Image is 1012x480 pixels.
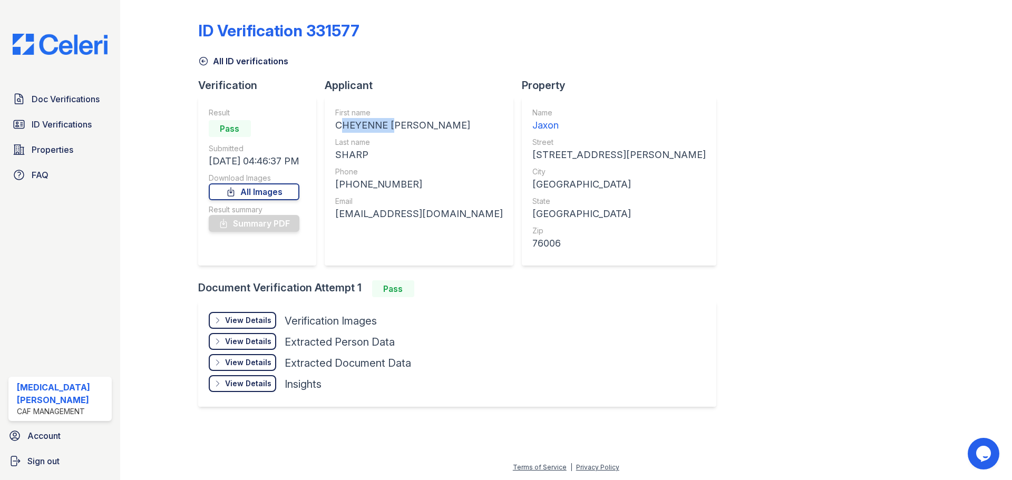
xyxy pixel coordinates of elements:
[513,463,567,471] a: Terms of Service
[17,381,108,406] div: [MEDICAL_DATA][PERSON_NAME]
[335,118,503,133] div: CHEYENNE [PERSON_NAME]
[8,139,112,160] a: Properties
[4,425,116,446] a: Account
[32,93,100,105] span: Doc Verifications
[335,196,503,207] div: Email
[285,314,377,328] div: Verification Images
[968,438,1001,469] iframe: chat widget
[532,236,706,251] div: 76006
[335,177,503,192] div: [PHONE_NUMBER]
[522,78,725,93] div: Property
[198,78,325,93] div: Verification
[4,34,116,55] img: CE_Logo_Blue-a8612792a0a2168367f1c8372b55b34899dd931a85d93a1a3d3e32e68fde9ad4.png
[209,120,251,137] div: Pass
[209,173,299,183] div: Download Images
[335,207,503,221] div: [EMAIL_ADDRESS][DOMAIN_NAME]
[209,107,299,118] div: Result
[27,455,60,467] span: Sign out
[198,55,288,67] a: All ID verifications
[198,21,359,40] div: ID Verification 331577
[285,356,411,370] div: Extracted Document Data
[225,315,271,326] div: View Details
[532,207,706,221] div: [GEOGRAPHIC_DATA]
[335,166,503,177] div: Phone
[532,196,706,207] div: State
[8,89,112,110] a: Doc Verifications
[225,357,271,368] div: View Details
[532,137,706,148] div: Street
[335,148,503,162] div: SHARP
[17,406,108,417] div: CAF Management
[325,78,522,93] div: Applicant
[209,204,299,215] div: Result summary
[532,148,706,162] div: [STREET_ADDRESS][PERSON_NAME]
[209,143,299,154] div: Submitted
[532,166,706,177] div: City
[532,177,706,192] div: [GEOGRAPHIC_DATA]
[8,114,112,135] a: ID Verifications
[225,378,271,389] div: View Details
[4,450,116,472] a: Sign out
[570,463,572,471] div: |
[209,154,299,169] div: [DATE] 04:46:37 PM
[32,143,73,156] span: Properties
[532,226,706,236] div: Zip
[32,118,92,131] span: ID Verifications
[32,169,48,181] span: FAQ
[8,164,112,185] a: FAQ
[532,107,706,118] div: Name
[576,463,619,471] a: Privacy Policy
[285,335,395,349] div: Extracted Person Data
[532,118,706,133] div: Jaxon
[372,280,414,297] div: Pass
[209,183,299,200] a: All Images
[27,429,61,442] span: Account
[198,280,725,297] div: Document Verification Attempt 1
[335,137,503,148] div: Last name
[285,377,322,391] div: Insights
[532,107,706,133] a: Name Jaxon
[225,336,271,347] div: View Details
[335,107,503,118] div: First name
